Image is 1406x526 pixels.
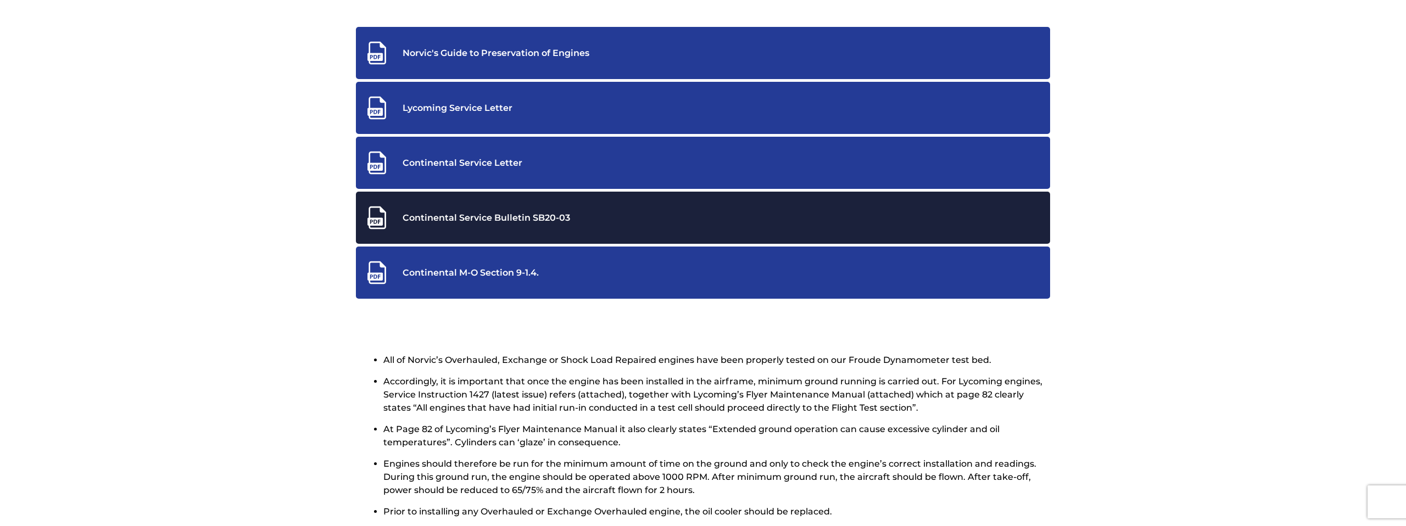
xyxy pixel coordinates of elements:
[364,96,1041,120] a: Lycoming Service Letter
[364,260,1041,285] a: Continental M-O Section 9-1.4.
[383,354,1050,375] li: All of Norvic’s Overhauled, Exchange or Shock Load Repaired engines have been properly tested on ...
[364,205,1041,230] a: Continental Service Bulletin SB20-03
[364,41,1041,65] a: Norvic's Guide to Preservation of Engines
[383,457,1050,505] li: Engines should therefore be run for the minimum amount of time on the ground and only to check th...
[364,150,1041,175] a: Continental Service Letter
[383,375,1050,423] li: Accordingly, it is important that once the engine has been installed in the airframe, minimum gro...
[383,423,1050,457] li: At Page 82 of Lycoming’s Flyer Maintenance Manual it also clearly states “Extended ground operati...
